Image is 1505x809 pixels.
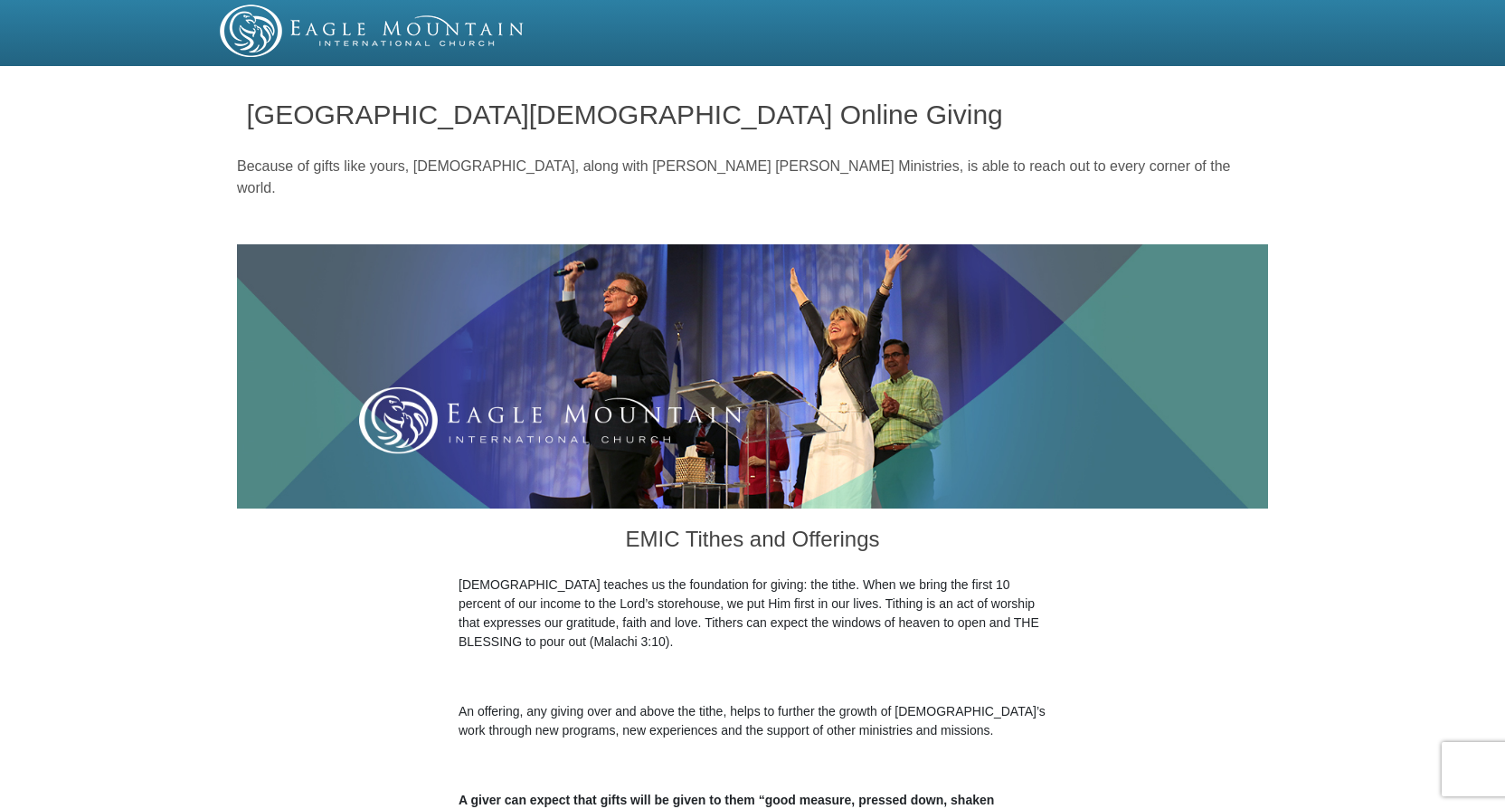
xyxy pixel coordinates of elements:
p: An offering, any giving over and above the tithe, helps to further the growth of [DEMOGRAPHIC_DAT... [459,702,1046,740]
p: Because of gifts like yours, [DEMOGRAPHIC_DATA], along with [PERSON_NAME] [PERSON_NAME] Ministrie... [237,156,1268,199]
h1: [GEOGRAPHIC_DATA][DEMOGRAPHIC_DATA] Online Giving [247,100,1259,129]
p: [DEMOGRAPHIC_DATA] teaches us the foundation for giving: the tithe. When we bring the first 10 pe... [459,576,1046,652]
img: EMIC [220,5,525,57]
h3: EMIC Tithes and Offerings [459,509,1046,576]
